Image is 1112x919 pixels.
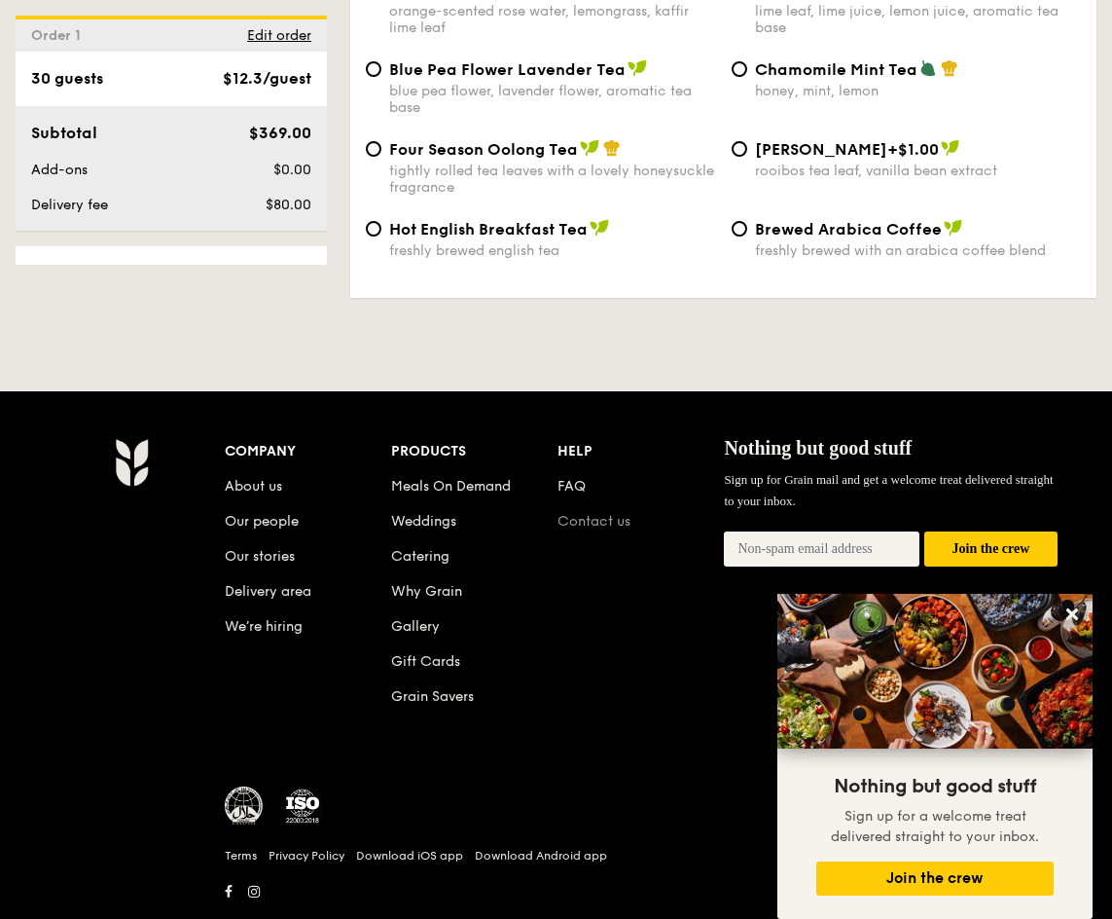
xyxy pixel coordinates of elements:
[225,583,311,600] a: Delivery area
[724,437,912,459] span: Nothing but good stuff
[225,438,391,465] div: Company
[755,220,942,239] span: Brewed Arabica Coffee
[225,548,295,565] a: Our stories
[724,472,1053,508] span: Sign up for Grain mail and get a welcome treat delivered straight to your inbox.
[580,139,599,157] img: icon-vegan.f8ff3823.svg
[31,197,108,213] span: Delivery fee
[115,438,149,487] img: AYc88T3wAAAABJRU5ErkJggg==
[366,61,381,77] input: Blue Pea Flower Lavender Teablue pea flower, lavender flower, aromatic tea base
[831,808,1039,845] span: Sign up for a welcome treat delivered straight to your inbox.
[834,775,1036,798] span: Nothing but good stuff
[755,83,1082,99] div: honey, mint, lemon
[269,848,344,864] a: Privacy Policy
[225,478,282,495] a: About us
[732,61,747,77] input: Chamomile Mint Teahoney, mint, lemon
[31,124,97,142] span: Subtotal
[816,862,1054,896] button: Join the crew
[389,220,588,239] span: Hot English Breakfast Tea
[225,848,257,864] a: Terms
[755,60,917,79] span: Chamomile Mint Tea
[225,513,299,530] a: Our people
[732,141,747,157] input: [PERSON_NAME]+$1.00rooibos tea leaf, vanilla bean extract
[777,594,1093,749] img: DSC07876-Edit02-Large.jpeg
[223,67,311,91] div: $12.3/guest
[31,162,88,178] span: Add-ons
[389,60,626,79] span: Blue Pea Flower Lavender Tea
[628,59,647,77] img: icon-vegan.f8ff3823.svg
[389,163,716,196] div: tightly rolled tea leaves with a lovely honeysuckle fragrance
[755,140,887,159] span: [PERSON_NAME]
[391,438,557,465] div: Products
[389,140,578,159] span: Four Season Oolong Tea
[389,83,716,116] div: blue pea flower, lavender flower, aromatic tea base
[391,583,462,600] a: Why Grain
[356,848,463,864] a: Download iOS app
[225,618,303,635] a: We’re hiring
[919,59,937,77] img: icon-vegetarian.fe4039eb.svg
[389,3,716,36] div: orange-scented rose water, lemongrass, kaffir lime leaf
[366,141,381,157] input: Four Season Oolong Teatightly rolled tea leaves with a lovely honeysuckle fragrance
[1057,599,1088,630] button: Close
[391,513,456,530] a: Weddings
[475,848,607,864] a: Download Android app
[887,140,939,159] span: +$1.00
[391,653,460,670] a: Gift Cards
[266,197,311,213] span: $80.00
[755,163,1082,179] div: rooibos tea leaf, vanilla bean extract
[590,219,609,237] img: icon-vegan.f8ff3823.svg
[755,242,1082,259] div: freshly brewed with an arabica coffee blend
[724,532,919,567] input: Non-spam email address
[389,242,716,259] div: freshly brewed english tea
[273,162,311,178] span: $0.00
[557,478,586,495] a: FAQ
[31,67,103,91] div: 30 guests
[944,219,963,237] img: icon-vegan.f8ff3823.svg
[31,27,89,44] span: Order 1
[391,478,511,495] a: Meals On Demand
[247,27,311,44] span: Edit order
[941,59,958,77] img: icon-chef-hat.a58ddaea.svg
[31,262,311,277] div: + Add another order
[755,3,1082,36] div: lime leaf, lime juice, lemon juice, aromatic tea base
[603,139,621,157] img: icon-chef-hat.a58ddaea.svg
[366,221,381,237] input: Hot English Breakfast Teafreshly brewed english tea
[391,548,449,565] a: Catering
[732,221,747,237] input: Brewed Arabica Coffeefreshly brewed with an arabica coffee blend
[225,787,264,826] img: MUIS Halal Certified
[557,438,724,465] div: Help
[391,688,474,705] a: Grain Savers
[249,124,311,142] span: $369.00
[941,139,960,157] img: icon-vegan.f8ff3823.svg
[557,513,630,530] a: Contact us
[924,532,1058,568] button: Join the crew
[283,787,322,826] img: ISO Certified
[391,618,440,635] a: Gallery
